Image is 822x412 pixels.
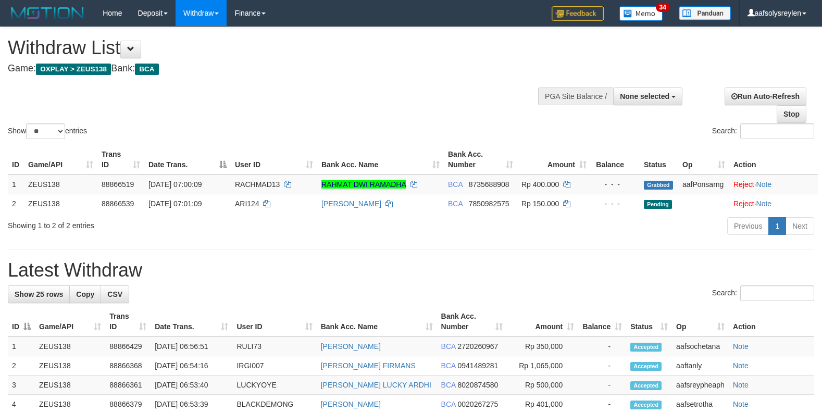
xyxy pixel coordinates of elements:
[507,336,579,356] td: Rp 350,000
[105,307,151,336] th: Trans ID: activate to sort column ascending
[740,123,814,139] input: Search:
[733,400,749,408] a: Note
[441,381,456,389] span: BCA
[232,307,316,336] th: User ID: activate to sort column ascending
[8,356,35,376] td: 2
[232,376,316,395] td: LUCKYOYE
[712,123,814,139] label: Search:
[729,194,818,213] td: ·
[102,180,134,189] span: 88866519
[626,307,672,336] th: Status: activate to sort column ascending
[151,336,232,356] td: [DATE] 06:56:51
[69,285,101,303] a: Copy
[232,336,316,356] td: RULI73
[729,307,814,336] th: Action
[232,356,316,376] td: IRGI007
[672,307,729,336] th: Op: activate to sort column ascending
[458,342,499,351] span: Copy 2720260967 to clipboard
[507,376,579,395] td: Rp 500,000
[578,356,626,376] td: -
[35,336,105,356] td: ZEUS138
[756,199,772,208] a: Note
[595,198,636,209] div: - - -
[517,145,591,174] th: Amount: activate to sort column ascending
[148,180,202,189] span: [DATE] 07:00:09
[76,290,94,298] span: Copy
[24,194,97,213] td: ZEUS138
[507,356,579,376] td: Rp 1,065,000
[619,6,663,21] img: Button%20Memo.svg
[448,180,463,189] span: BCA
[630,381,662,390] span: Accepted
[630,362,662,371] span: Accepted
[620,92,669,101] span: None selected
[768,217,786,235] a: 1
[144,145,231,174] th: Date Trans.: activate to sort column descending
[578,376,626,395] td: -
[35,307,105,336] th: Game/API: activate to sort column ascending
[786,217,814,235] a: Next
[591,145,640,174] th: Balance
[321,342,381,351] a: [PERSON_NAME]
[35,356,105,376] td: ZEUS138
[725,88,806,105] a: Run Auto-Refresh
[321,199,381,208] a: [PERSON_NAME]
[105,376,151,395] td: 88866361
[444,145,517,174] th: Bank Acc. Number: activate to sort column ascending
[507,307,579,336] th: Amount: activate to sort column ascending
[24,145,97,174] th: Game/API: activate to sort column ascending
[8,194,24,213] td: 2
[458,381,499,389] span: Copy 8020874580 to clipboard
[317,145,444,174] th: Bank Acc. Name: activate to sort column ascending
[756,180,772,189] a: Note
[644,181,673,190] span: Grabbed
[777,105,806,123] a: Stop
[26,123,65,139] select: Showentries
[151,307,232,336] th: Date Trans.: activate to sort column ascending
[538,88,613,105] div: PGA Site Balance /
[35,376,105,395] td: ZEUS138
[8,216,335,231] div: Showing 1 to 2 of 2 entries
[613,88,682,105] button: None selected
[733,342,749,351] a: Note
[727,217,769,235] a: Previous
[8,260,814,281] h1: Latest Withdraw
[8,174,24,194] td: 1
[317,307,437,336] th: Bank Acc. Name: activate to sort column ascending
[15,290,63,298] span: Show 25 rows
[105,356,151,376] td: 88866368
[458,361,499,370] span: Copy 0941489281 to clipboard
[656,3,670,12] span: 34
[469,180,509,189] span: Copy 8735688908 to clipboard
[733,180,754,189] a: Reject
[107,290,122,298] span: CSV
[321,361,416,370] a: [PERSON_NAME] FIRMANS
[105,336,151,356] td: 88866429
[712,285,814,301] label: Search:
[8,285,70,303] a: Show 25 rows
[321,381,431,389] a: [PERSON_NAME] LUCKY ARDHI
[231,145,317,174] th: User ID: activate to sort column ascending
[148,199,202,208] span: [DATE] 07:01:09
[733,199,754,208] a: Reject
[672,356,729,376] td: aaftanly
[733,361,749,370] a: Note
[8,123,87,139] label: Show entries
[151,376,232,395] td: [DATE] 06:53:40
[578,307,626,336] th: Balance: activate to sort column ascending
[36,64,111,75] span: OXPLAY > ZEUS138
[235,199,259,208] span: ARI124
[8,145,24,174] th: ID
[469,199,509,208] span: Copy 7850982575 to clipboard
[8,307,35,336] th: ID: activate to sort column descending
[441,342,456,351] span: BCA
[102,199,134,208] span: 88866539
[679,6,731,20] img: panduan.png
[8,38,538,58] h1: Withdraw List
[630,343,662,352] span: Accepted
[595,179,636,190] div: - - -
[101,285,129,303] a: CSV
[8,5,87,21] img: MOTION_logo.png
[437,307,507,336] th: Bank Acc. Number: activate to sort column ascending
[8,376,35,395] td: 3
